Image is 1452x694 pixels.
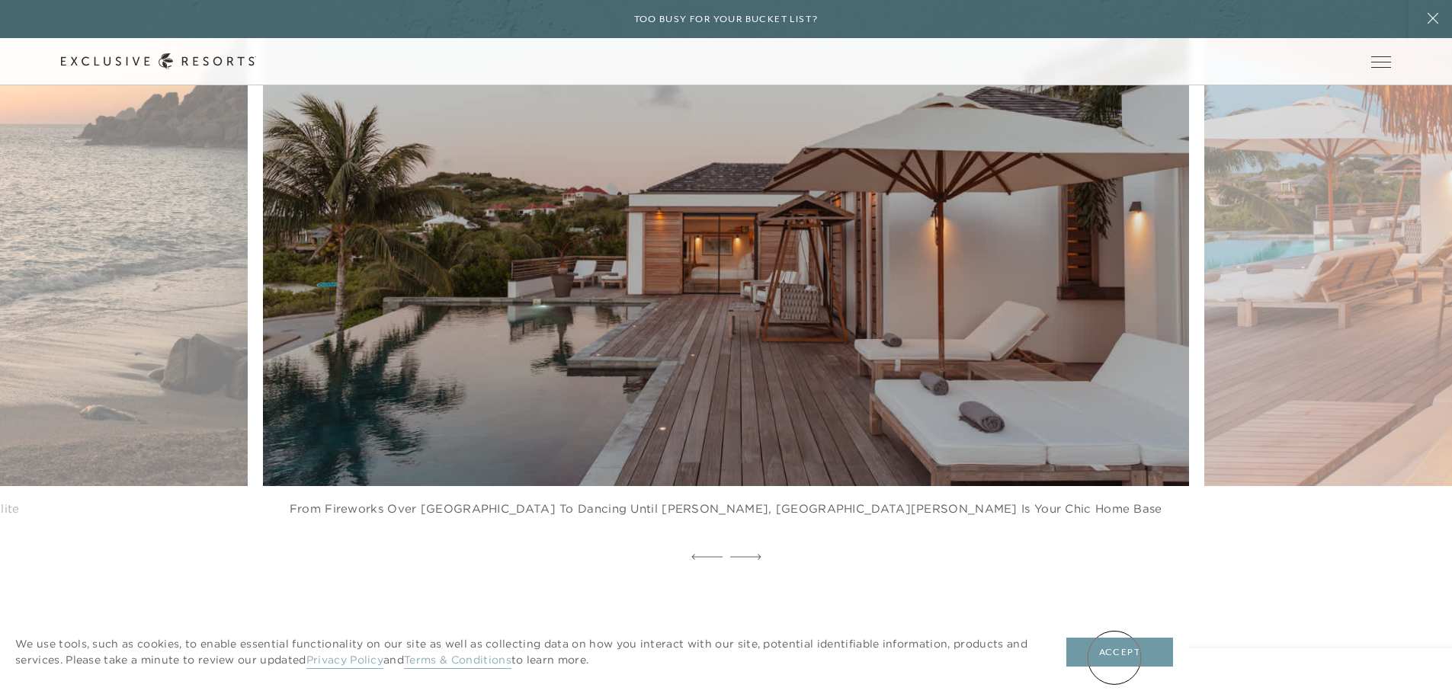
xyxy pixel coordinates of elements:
[634,12,819,27] h6: Too busy for your bucket list?
[306,653,383,669] a: Privacy Policy
[1371,56,1391,67] button: Open navigation
[15,636,1036,668] p: We use tools, such as cookies, to enable essential functionality on our site as well as collectin...
[404,653,511,669] a: Terms & Conditions
[1066,638,1173,667] button: Accept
